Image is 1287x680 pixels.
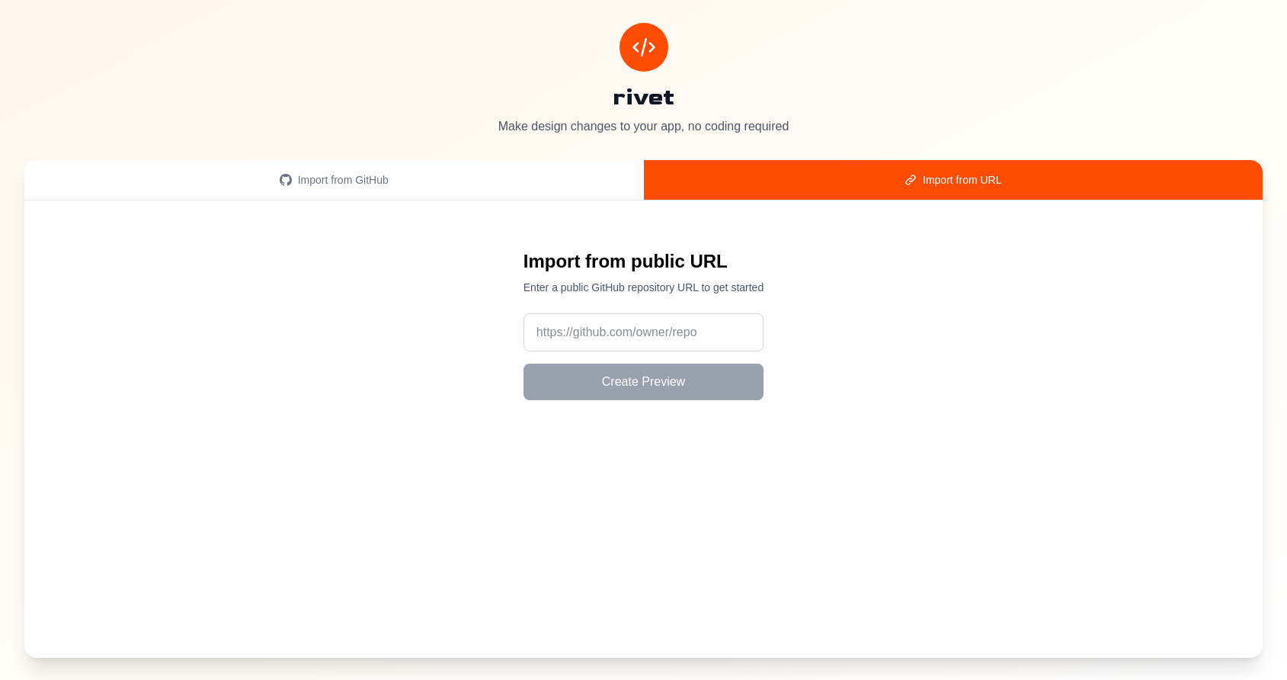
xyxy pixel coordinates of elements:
button: Create Preview [523,364,764,400]
h1: rivet [24,84,1263,111]
p: Enter a public GitHub repository URL to get started [523,280,764,295]
div: Import from GitHub [43,172,626,188]
h2: Import from public URL [523,249,764,274]
p: Make design changes to your app, no coding required [24,117,1263,136]
input: https://github.com/owner/repo [523,313,764,351]
div: Import from URL [662,172,1245,188]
